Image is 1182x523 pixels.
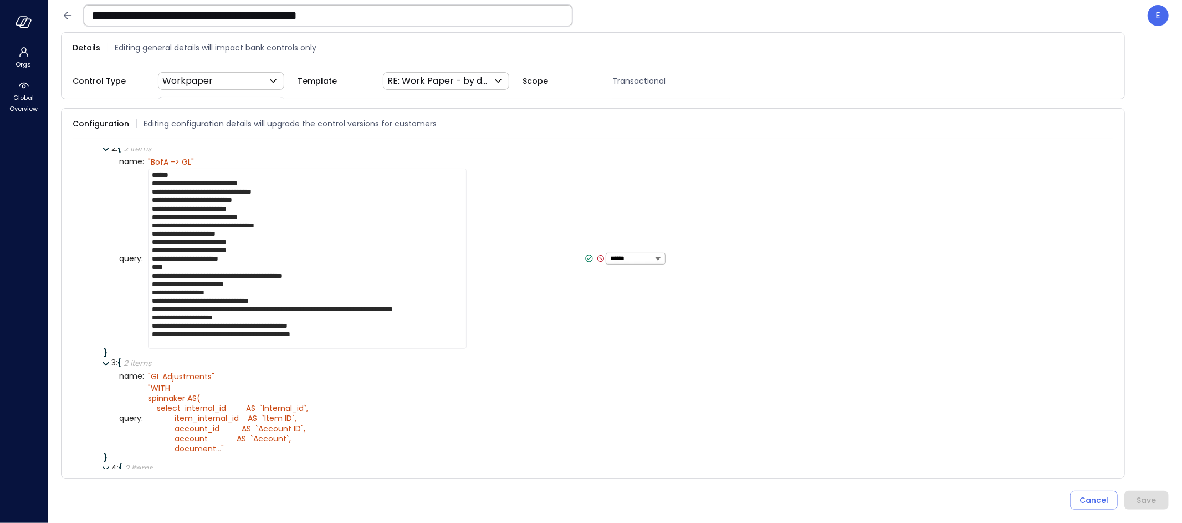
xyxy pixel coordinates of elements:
div: Eleanor Yehudai [1148,5,1169,26]
span: : [116,143,117,154]
span: Editing configuration details will upgrade the control versions for customers [144,118,437,130]
span: Editing general details will impact bank controls only [115,42,316,54]
span: ... [216,443,221,454]
span: Details [73,42,100,54]
span: : [116,357,117,368]
span: : [142,156,144,167]
span: query [119,414,144,423]
span: : [141,413,143,424]
div: } [104,349,1106,357]
p: Workpaper [162,74,213,88]
div: Global Overview [2,78,45,115]
p: E [1156,9,1161,22]
span: : [142,370,144,382]
div: " " [148,383,308,454]
span: query [119,255,144,263]
span: { [117,143,121,154]
div: 2 items [125,464,152,472]
div: } [104,454,1106,461]
span: { [117,357,121,368]
div: 2 items [124,145,151,153]
div: " BofA -> GL" [148,157,194,167]
div: " GL Adjustments" [148,372,214,382]
span: Configuration [73,118,129,130]
span: Scope [523,75,595,87]
span: 4 [111,462,119,473]
span: name [119,158,144,166]
div: Cancel [1079,494,1108,507]
span: Orgs [16,59,32,70]
div: Orgs [2,44,45,71]
span: Template [298,75,370,87]
span: : [141,253,143,264]
button: Cancel [1070,491,1118,510]
span: { [119,462,122,473]
span: WITH spinnaker AS( select internal_id AS `Internal_id`, item_internal_id AS `Item ID`, account_id... [148,383,308,454]
span: : [117,462,119,473]
p: RE: Work Paper - by days [387,74,492,88]
span: Transactional [608,75,748,87]
div: 2 items [124,359,151,367]
span: Control Type [73,75,145,87]
span: 3 [111,357,117,368]
span: name [119,372,144,380]
span: 2 [111,143,117,154]
span: Global Overview [7,92,40,114]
